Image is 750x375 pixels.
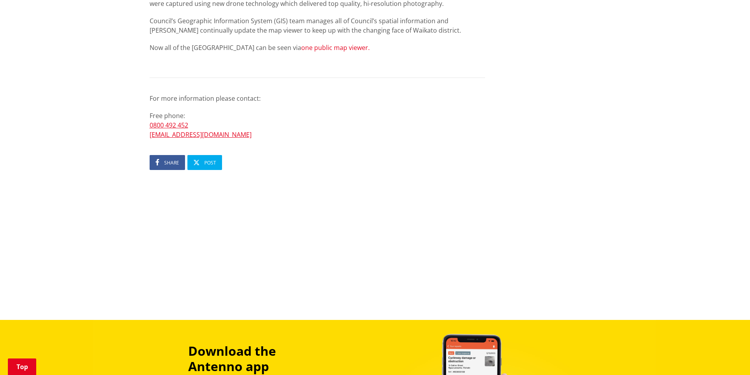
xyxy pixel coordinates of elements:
p: Free phone: [150,111,485,139]
a: [EMAIL_ADDRESS][DOMAIN_NAME] [150,130,252,139]
span: Share [164,159,179,166]
h3: Download the Antenno app [188,344,331,374]
p: Council’s Geographic Information System (GIS) team manages all of Council’s spatial information a... [150,16,485,35]
a: 0800 492 452 [150,121,188,129]
a: Share [150,155,185,170]
iframe: fb:comments Facebook Social Plugin [150,186,485,265]
span: Post [204,159,216,166]
a: Top [8,358,36,375]
a: one public map viewer. [301,43,370,52]
p: For more information please contact: [150,94,485,103]
p: Now all of the [GEOGRAPHIC_DATA] can be seen via [150,43,485,62]
a: Post [187,155,222,170]
iframe: Messenger Launcher [714,342,742,370]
